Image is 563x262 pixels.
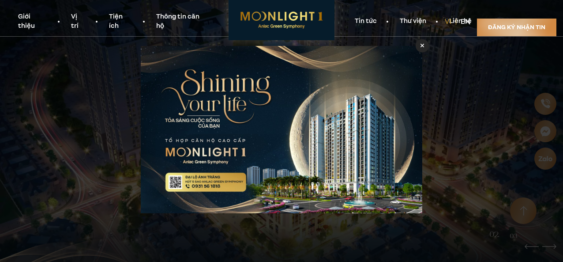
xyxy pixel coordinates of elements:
a: Vị trí [60,12,97,31]
a: Tiện ích [98,12,145,31]
a: Tin tức [343,17,388,26]
a: Thông tin căn hộ [145,12,220,31]
a: Giới thiệu [7,12,60,31]
a: Thư viện [388,17,438,26]
a: en [461,17,470,27]
a: Liên hệ [438,17,483,26]
a: vi [445,17,451,27]
a: Đăng ký nhận tin [477,19,556,36]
